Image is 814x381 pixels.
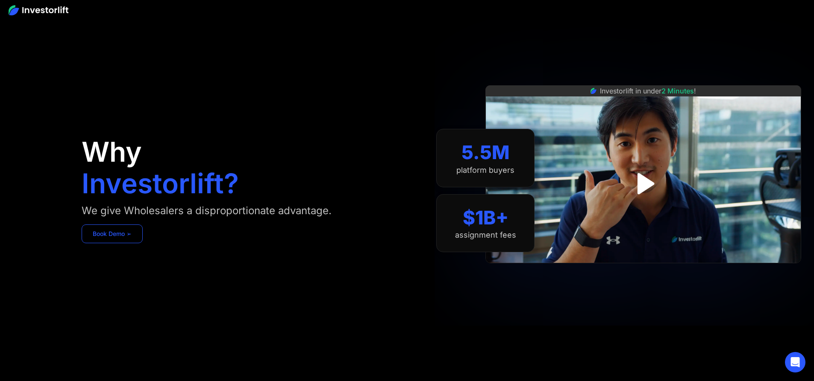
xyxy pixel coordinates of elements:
[82,224,143,243] a: Book Demo ➢
[455,230,516,240] div: assignment fees
[461,141,510,164] div: 5.5M
[661,87,694,95] span: 2 Minutes
[82,204,332,218] div: We give Wholesalers a disproportionate advantage.
[456,166,514,175] div: platform buyers
[624,165,662,203] a: open lightbox
[463,206,508,229] div: $1B+
[82,138,142,166] h1: Why
[579,268,708,278] iframe: Customer reviews powered by Trustpilot
[82,170,239,197] h1: Investorlift?
[600,86,696,96] div: Investorlift in under !
[785,352,805,372] div: Open Intercom Messenger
